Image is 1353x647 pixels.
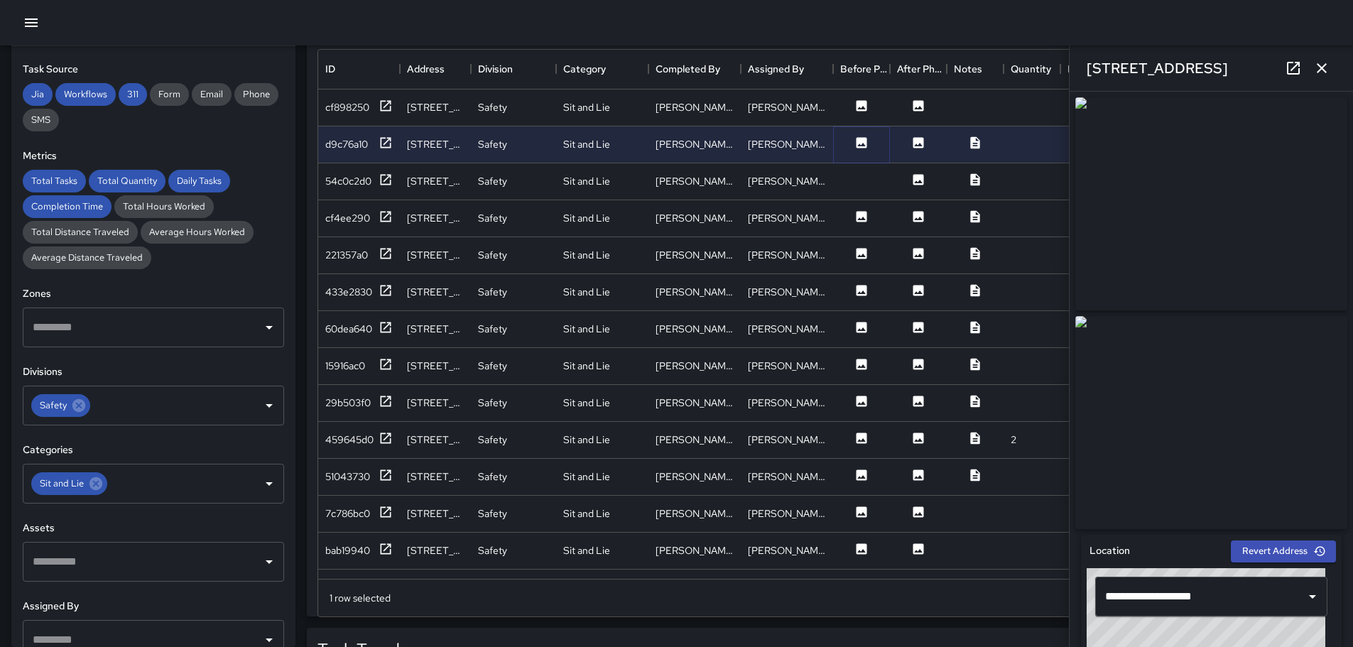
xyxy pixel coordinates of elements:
[325,357,393,375] button: 15916ac0
[563,543,610,558] div: Sit and Lie
[325,469,370,484] div: 51043730
[23,221,138,244] div: Total Distance Traveled
[478,174,507,188] div: Safety
[407,433,464,447] div: 2128 Kalākaua Avenue
[656,49,720,89] div: Completed By
[119,88,147,100] span: 311
[325,542,393,560] button: bab19940
[563,137,610,151] div: Sit and Lie
[325,49,335,89] div: ID
[478,469,507,484] div: Safety
[407,137,464,151] div: 2476 Kalākaua Avenue
[23,88,53,100] span: Jia
[325,248,368,262] div: 221357a0
[656,174,734,188] div: Brian Hung
[31,475,92,491] span: Sit and Lie
[23,442,284,458] h6: Categories
[150,88,189,100] span: Form
[563,396,610,410] div: Sit and Lie
[55,88,116,100] span: Workflows
[23,246,151,269] div: Average Distance Traveled
[656,506,734,521] div: Asha Micheals
[478,137,507,151] div: Safety
[563,248,610,262] div: Sit and Lie
[400,49,471,89] div: Address
[23,170,86,192] div: Total Tasks
[407,100,464,114] div: 2476 Kalākaua Avenue
[150,83,189,106] div: Form
[23,114,59,126] span: SMS
[259,396,279,415] button: Open
[748,248,826,262] div: Brian Hung
[318,49,400,89] div: ID
[748,469,826,484] div: Brian Hung
[325,396,371,410] div: 29b503f0
[119,83,147,106] div: 311
[325,394,393,412] button: 29b503f0
[89,170,165,192] div: Total Quantity
[325,543,370,558] div: bab19940
[259,552,279,572] button: Open
[31,394,90,417] div: Safety
[234,88,278,100] span: Phone
[234,83,278,106] div: Phone
[325,285,372,299] div: 433e2830
[748,543,826,558] div: Asha Micheals
[563,285,610,299] div: Sit and Lie
[407,506,464,521] div: 2476 Kalākaua Avenue
[563,359,610,373] div: Sit and Lie
[407,396,464,410] div: 2160 Kalākaua Avenue
[478,506,507,521] div: Safety
[23,286,284,302] h6: Zones
[325,174,371,188] div: 54c0c2d0
[656,433,734,447] div: Brian Hung
[89,175,165,187] span: Total Quantity
[23,62,284,77] h6: Task Source
[471,49,556,89] div: Division
[656,396,734,410] div: Brian Hung
[478,248,507,262] div: Safety
[478,433,507,447] div: Safety
[833,49,890,89] div: Before Photo
[325,99,393,116] button: cf898250
[192,88,232,100] span: Email
[407,469,464,484] div: 2168 Kalākaua Avenue
[407,49,445,89] div: Address
[656,469,734,484] div: Brian Hung
[141,221,254,244] div: Average Hours Worked
[478,285,507,299] div: Safety
[1004,49,1060,89] div: Quantity
[23,364,284,380] h6: Divisions
[1011,433,1016,447] div: 2
[478,100,507,114] div: Safety
[407,543,464,558] div: 2540 Kalākaua Avenue
[478,396,507,410] div: Safety
[325,359,365,373] div: 15916ac0
[114,200,214,212] span: Total Hours Worked
[1011,49,1051,89] div: Quantity
[325,433,374,447] div: 459645d0
[23,521,284,536] h6: Assets
[656,543,734,558] div: Asha Micheals
[478,211,507,225] div: Safety
[890,49,947,89] div: After Photo
[648,49,741,89] div: Completed By
[325,506,370,521] div: 7c786bc0
[31,472,107,495] div: Sit and Lie
[23,109,59,131] div: SMS
[748,322,826,336] div: Brian Hung
[55,83,116,106] div: Workflows
[23,195,112,218] div: Completion Time
[656,285,734,299] div: Brian Hung
[556,49,648,89] div: Category
[407,211,464,225] div: 2476 Kalākaua Avenue
[563,211,610,225] div: Sit and Lie
[325,505,393,523] button: 7c786bc0
[478,49,513,89] div: Division
[330,591,391,605] div: 1 row selected
[23,200,112,212] span: Completion Time
[23,251,151,263] span: Average Distance Traveled
[325,322,372,336] div: 60dea640
[947,49,1004,89] div: Notes
[563,100,610,114] div: Sit and Lie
